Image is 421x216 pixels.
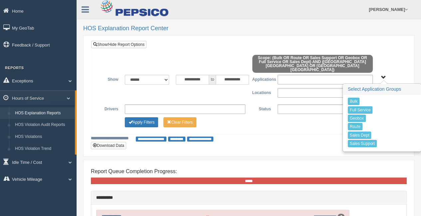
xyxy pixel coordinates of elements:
[163,117,196,127] button: Change Filter Options
[12,107,75,119] a: HOS Explanation Reports
[249,75,274,83] label: Applications
[83,25,414,32] h2: HOS Explanation Report Center
[348,115,366,122] button: Geobox
[252,55,373,73] span: Scope: (Bulk OR Route OR Sales Support OR Geobox OR Full Service OR Sales Dept) AND ([GEOGRAPHIC_...
[348,132,371,139] button: Sales Dept
[12,119,75,131] a: HOS Violation Audit Reports
[91,168,407,174] h4: Report Queue Completion Progress:
[348,140,377,147] button: Sales Support
[343,84,421,95] h3: Select Application Groups
[12,143,75,155] a: HOS Violation Trend
[348,123,362,130] button: Route
[249,88,274,96] label: Locations
[348,106,373,114] button: Full Service
[209,75,216,85] span: to
[125,117,158,127] button: Change Filter Options
[96,75,121,83] label: Show
[249,104,274,112] label: Status
[348,98,359,105] button: Bulk
[12,131,75,143] a: HOS Violations
[96,104,121,112] label: Drivers
[91,41,146,48] a: Show/Hide Report Options
[91,142,126,149] button: Download Data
